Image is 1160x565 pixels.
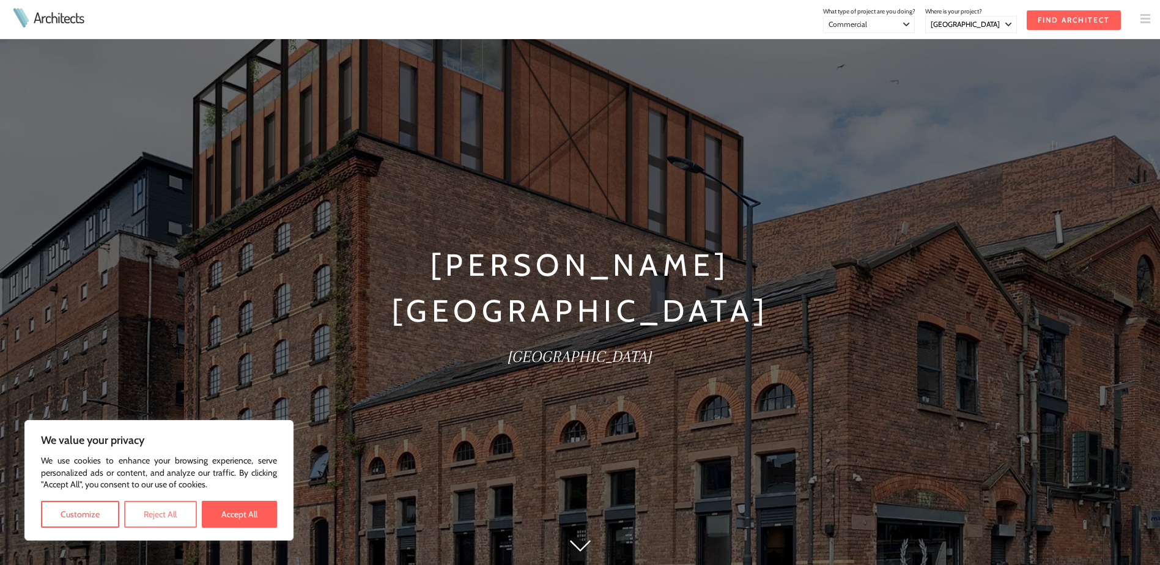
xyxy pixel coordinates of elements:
a: Architects [34,10,84,25]
img: Architects [10,8,32,28]
button: Customize [41,501,119,528]
h1: [PERSON_NAME][GEOGRAPHIC_DATA] [277,242,884,334]
p: We value your privacy [41,433,277,448]
input: Find Architect [1027,10,1121,30]
span: Where is your project? [925,7,982,15]
h2: [GEOGRAPHIC_DATA] [277,344,884,369]
span: What type of project are you doing? [823,7,915,15]
p: We use cookies to enhance your browsing experience, serve personalized ads or content, and analyz... [41,455,277,491]
button: Accept All [202,501,277,528]
button: Reject All [124,501,196,528]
